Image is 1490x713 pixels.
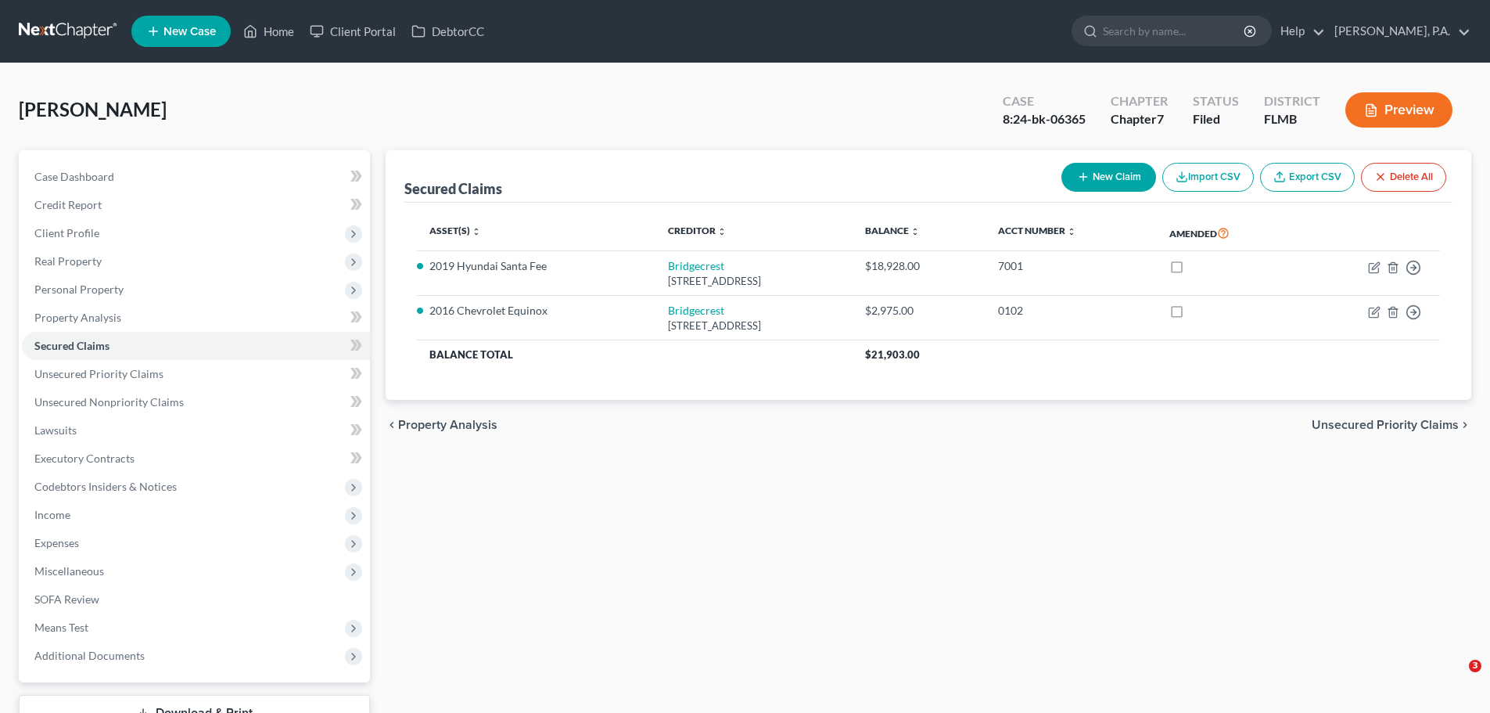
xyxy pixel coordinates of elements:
div: District [1264,92,1320,110]
span: Property Analysis [398,419,497,431]
span: Unsecured Nonpriority Claims [34,395,184,409]
span: Personal Property [34,283,124,296]
a: Case Dashboard [22,163,370,191]
button: Unsecured Priority Claims chevron_right [1312,419,1471,431]
span: 7 [1157,111,1164,126]
span: New Case [163,26,216,38]
iframe: Intercom live chat [1437,660,1474,697]
span: Property Analysis [34,311,121,324]
a: Secured Claims [22,332,370,360]
div: 0102 [998,303,1145,319]
span: Lawsuits [34,423,77,437]
span: Means Test [34,621,88,634]
i: unfold_more [717,227,727,236]
div: Filed [1193,110,1239,128]
span: [PERSON_NAME] [19,98,167,121]
span: Miscellaneous [34,564,104,578]
a: Asset(s) unfold_more [429,225,481,236]
a: Creditor unfold_more [668,225,727,236]
button: Delete All [1361,163,1446,192]
div: 7001 [998,258,1145,274]
div: [STREET_ADDRESS] [668,274,840,289]
div: 8:24-bk-06365 [1003,110,1086,128]
a: Unsecured Priority Claims [22,360,370,388]
a: Help [1273,17,1325,45]
span: Case Dashboard [34,170,114,183]
div: Secured Claims [404,179,502,198]
span: Expenses [34,536,79,549]
a: Bridgecrest [668,304,724,317]
i: chevron_left [386,419,398,431]
button: Preview [1345,92,1452,128]
a: DebtorCC [404,17,492,45]
a: [PERSON_NAME], P.A. [1327,17,1470,45]
i: unfold_more [910,227,920,236]
div: Chapter [1111,92,1168,110]
th: Balance Total [417,340,852,369]
a: Bridgecrest [668,259,724,272]
div: $2,975.00 [865,303,973,319]
i: unfold_more [472,227,481,236]
input: Search by name... [1103,16,1246,45]
div: Chapter [1111,110,1168,128]
button: chevron_left Property Analysis [386,419,497,431]
span: Income [34,508,70,521]
div: FLMB [1264,110,1320,128]
span: Real Property [34,254,102,268]
a: Executory Contracts [22,445,370,473]
a: Balance unfold_more [865,225,920,236]
i: unfold_more [1067,227,1076,236]
a: Client Portal [302,17,404,45]
div: Case [1003,92,1086,110]
a: Acct Number unfold_more [998,225,1076,236]
a: Export CSV [1260,163,1355,192]
span: SOFA Review [34,592,99,606]
a: Lawsuits [22,416,370,445]
span: Codebtors Insiders & Notices [34,480,177,493]
span: Additional Documents [34,649,145,662]
li: 2019 Hyundai Santa Fee [429,258,643,274]
span: 3 [1469,660,1481,672]
span: $21,903.00 [865,348,920,361]
a: Property Analysis [22,304,370,332]
span: Unsecured Priority Claims [34,367,163,380]
div: $18,928.00 [865,258,973,274]
span: Secured Claims [34,339,110,352]
a: SOFA Review [22,585,370,614]
button: New Claim [1061,163,1156,192]
span: Client Profile [34,226,99,239]
span: Unsecured Priority Claims [1312,419,1459,431]
div: Status [1193,92,1239,110]
div: [STREET_ADDRESS] [668,319,840,333]
span: Executory Contracts [34,452,135,465]
a: Credit Report [22,191,370,219]
th: Amended [1157,215,1299,251]
i: chevron_right [1459,419,1471,431]
li: 2016 Chevrolet Equinox [429,303,643,319]
button: Import CSV [1162,163,1254,192]
a: Unsecured Nonpriority Claims [22,388,370,416]
span: Credit Report [34,198,102,211]
a: Home [235,17,302,45]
